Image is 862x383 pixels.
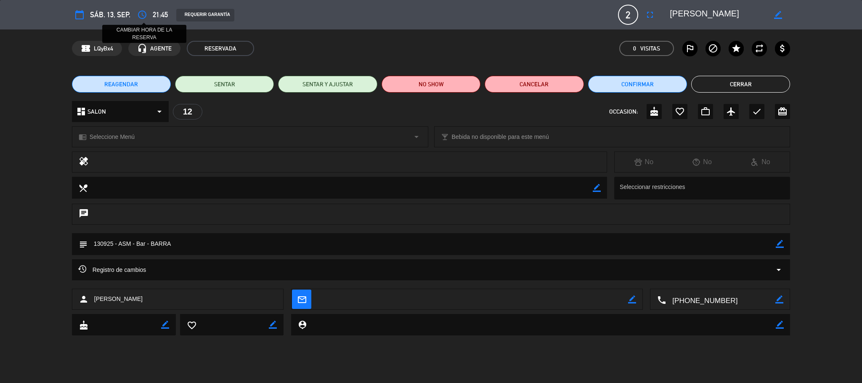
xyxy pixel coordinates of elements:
[776,240,784,248] i: border_color
[657,295,666,304] i: local_phone
[269,321,277,329] i: border_color
[633,44,636,53] span: 0
[708,43,718,53] i: block
[618,5,638,25] span: 2
[137,10,147,20] i: access_time
[673,157,732,168] div: No
[452,132,549,142] span: Bebida no disponible para este menú
[640,44,660,53] em: Visitas
[752,106,762,117] i: check
[278,76,377,93] button: SENTAR Y AJUSTAR
[79,156,89,168] i: healing
[642,7,658,22] button: fullscreen
[78,265,146,275] span: Registro de cambios
[700,106,711,117] i: work_outline
[72,7,87,22] button: calendar_today
[297,320,307,329] i: person_pin
[88,107,106,117] span: SALON
[774,11,782,19] i: border_color
[297,295,306,304] i: mail_outline
[102,25,186,43] div: CAMBIAR HORA DE LA RESERVA
[726,106,736,117] i: airplanemode_active
[731,43,741,53] i: star
[76,106,86,117] i: dashboard
[175,76,274,93] button: SENTAR
[411,132,422,142] i: arrow_drop_down
[154,106,164,117] i: arrow_drop_down
[135,7,150,22] button: access_time
[90,132,135,142] span: Seleccione Menú
[137,43,147,53] i: headset_mic
[615,157,673,168] div: No
[187,320,196,330] i: favorite_border
[731,157,790,168] div: No
[94,294,143,304] span: [PERSON_NAME]
[774,265,784,275] i: arrow_drop_down
[754,43,764,53] i: repeat
[609,107,638,117] span: OCCASION:
[691,76,790,93] button: Cerrar
[79,133,87,141] i: chrome_reader_mode
[649,106,659,117] i: cake
[79,294,89,304] i: person
[628,295,636,303] i: border_color
[79,320,88,330] i: cake
[645,10,655,20] i: fullscreen
[161,321,169,329] i: border_color
[173,104,202,120] div: 12
[176,9,234,21] div: REQUERIR GARANTÍA
[441,133,449,141] i: local_bar
[776,321,784,329] i: border_color
[153,9,168,21] span: 21:45
[485,76,584,93] button: Cancelar
[775,295,783,303] i: border_color
[72,76,171,93] button: REAGENDAR
[104,80,138,89] span: REAGENDAR
[588,76,687,93] button: Confirmar
[74,10,85,20] i: calendar_today
[90,9,130,21] span: sáb. 13, sep.
[777,43,788,53] i: attach_money
[94,44,113,53] span: LQyBx4
[187,41,254,56] span: RESERVADA
[79,208,89,220] i: chat
[81,43,91,53] span: confirmation_number
[78,239,88,249] i: subject
[777,106,788,117] i: card_giftcard
[150,44,172,53] span: AGENTE
[675,106,685,117] i: favorite_border
[593,184,601,192] i: border_color
[78,183,88,192] i: local_dining
[382,76,480,93] button: NO SHOW
[685,43,695,53] i: outlined_flag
